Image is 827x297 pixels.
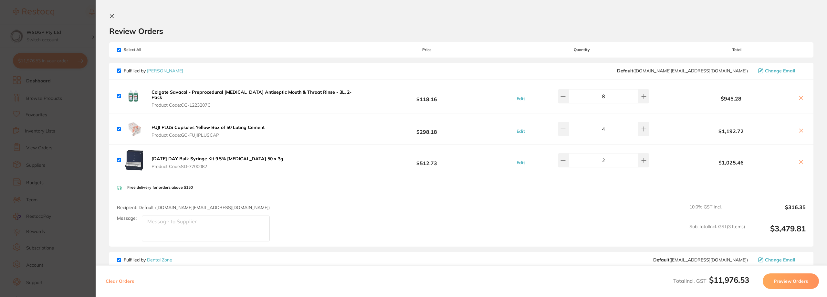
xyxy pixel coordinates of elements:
span: 10.0 % GST Incl. [689,204,745,218]
button: Preview Orders [763,273,819,289]
span: customer.care@henryschein.com.au [617,68,748,73]
b: [DATE] DAY Bulk Syringe Kit 9.5% [MEDICAL_DATA] 50 x 3g [152,156,283,162]
p: Free delivery for orders above $150 [127,185,193,190]
button: Clear Orders [104,273,136,289]
button: Edit [515,96,527,101]
img: aXY2bDlkOA [124,119,144,139]
a: Dental Zone [147,257,172,263]
span: Product Code: GC-FUJIPLUSCAP [152,133,265,138]
b: $512.73 [358,154,496,166]
span: Product Code: SD-7700082 [152,164,283,169]
p: Fulfilled by [124,257,172,262]
b: $945.28 [668,96,794,101]
a: [PERSON_NAME] [147,68,183,74]
span: Total Incl. GST [673,278,749,284]
span: Product Code: CG-1223207C [152,102,356,108]
b: Default [653,257,669,263]
span: Recipient: Default ( [DOMAIN_NAME][EMAIL_ADDRESS][DOMAIN_NAME] ) [117,205,270,210]
button: Colgate Savacol - Preprocedural [MEDICAL_DATA] Antiseptic Mouth & Throat Rinse - 3L, 2-Pack Produ... [150,89,358,108]
button: Edit [515,160,527,165]
b: Default [617,68,633,74]
span: Total [668,48,806,52]
span: Change Email [765,68,795,73]
span: Quantity [496,48,668,52]
button: Edit [515,128,527,134]
label: Message: [117,216,137,221]
span: Price [358,48,496,52]
button: Change Email [756,257,806,263]
h2: Review Orders [109,26,813,36]
img: cXNnNDkxZA [124,86,144,107]
span: hello@dentalzone.com.au [653,257,748,262]
button: [DATE] DAY Bulk Syringe Kit 9.5% [MEDICAL_DATA] 50 x 3g Product Code:SD-7700082 [150,156,285,169]
b: $1,192.72 [668,128,794,134]
b: Colgate Savacol - Preprocedural [MEDICAL_DATA] Antiseptic Mouth & Throat Rinse - 3L, 2-Pack [152,89,351,100]
b: $11,976.53 [709,275,749,285]
img: bzc1ZmlhaQ [124,150,144,171]
b: $118.16 [358,90,496,102]
output: $3,479.81 [750,224,806,242]
span: Select All [117,48,182,52]
b: FUJI PLUS Capsules Yellow Box of 50 Luting Cement [152,124,265,130]
b: $1,025.46 [668,160,794,165]
button: FUJI PLUS Capsules Yellow Box of 50 Luting Cement Product Code:GC-FUJIPLUSCAP [150,124,267,138]
span: Sub Total Incl. GST ( 3 Items) [689,224,745,242]
b: $298.18 [358,123,496,135]
button: Change Email [756,68,806,74]
output: $316.35 [750,204,806,218]
p: Fulfilled by [124,68,183,73]
span: Change Email [765,257,795,262]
